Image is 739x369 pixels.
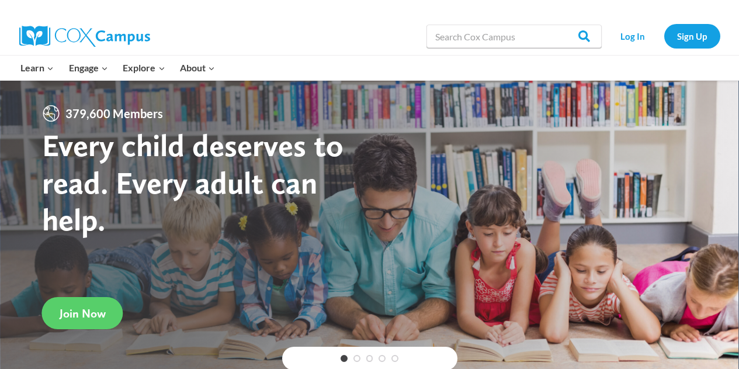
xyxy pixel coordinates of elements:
a: 5 [391,355,398,362]
a: 1 [341,355,348,362]
a: Join Now [42,297,123,329]
nav: Secondary Navigation [608,24,720,48]
a: 4 [379,355,386,362]
input: Search Cox Campus [426,25,602,48]
span: 379,600 Members [61,104,168,123]
img: Cox Campus [19,26,150,47]
a: 2 [353,355,360,362]
span: Join Now [60,306,106,320]
nav: Primary Navigation [13,56,223,80]
span: Explore [123,60,165,75]
a: Sign Up [664,24,720,48]
span: Engage [69,60,108,75]
a: Log In [608,24,658,48]
span: Learn [20,60,54,75]
a: 3 [366,355,373,362]
strong: Every child deserves to read. Every adult can help. [42,126,344,238]
span: About [180,60,215,75]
